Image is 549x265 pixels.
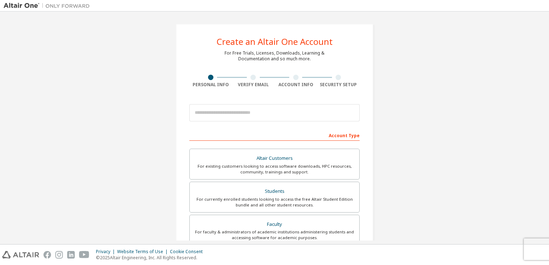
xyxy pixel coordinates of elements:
div: Faculty [194,219,355,229]
div: Students [194,186,355,196]
div: Personal Info [189,82,232,88]
div: For currently enrolled students looking to access the free Altair Student Edition bundle and all ... [194,196,355,208]
div: Privacy [96,249,117,255]
div: Cookie Consent [170,249,207,255]
img: youtube.svg [79,251,89,259]
div: Security Setup [317,82,360,88]
div: For existing customers looking to access software downloads, HPC resources, community, trainings ... [194,163,355,175]
div: Website Terms of Use [117,249,170,255]
div: Account Type [189,129,360,141]
img: facebook.svg [43,251,51,259]
div: For faculty & administrators of academic institutions administering students and accessing softwa... [194,229,355,241]
img: Altair One [4,2,93,9]
img: altair_logo.svg [2,251,39,259]
p: © 2025 Altair Engineering, Inc. All Rights Reserved. [96,255,207,261]
img: instagram.svg [55,251,63,259]
div: Altair Customers [194,153,355,163]
div: Verify Email [232,82,275,88]
div: Account Info [274,82,317,88]
div: For Free Trials, Licenses, Downloads, Learning & Documentation and so much more. [225,50,324,62]
div: Create an Altair One Account [217,37,333,46]
img: linkedin.svg [67,251,75,259]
